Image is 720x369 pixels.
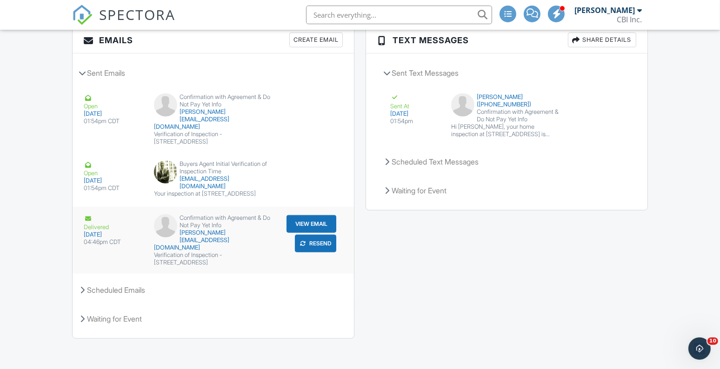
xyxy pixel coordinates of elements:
iframe: Intercom live chat [688,337,711,360]
button: Resend [295,235,336,252]
div: Share Details [568,33,636,47]
div: [PERSON_NAME][EMAIL_ADDRESS][DOMAIN_NAME] [154,229,273,251]
div: Confirmation with Agreement & Do Not Pay Yet Info [154,93,273,108]
div: Confirmation with Agreement & Do Not Pay Yet Info [154,214,273,229]
div: Sent Text Messages [377,60,636,86]
div: CBI Inc. [617,15,642,24]
a: SPECTORA [72,13,175,32]
img: default-user-f0147aede5fd5fa78ca7ade42f37bd4542148d508eef1c3d3ea960f66861d68b.jpg [154,214,177,237]
div: Open [84,160,143,177]
div: Verification of Inspection - [STREET_ADDRESS] [154,131,273,145]
div: Delivered [84,214,143,231]
img: The Best Home Inspection Software - Spectora [72,5,93,25]
div: Confirmation with Agreement & Do Not Pay Yet Info [451,108,562,123]
div: Buyers Agent Initial Verification of Inspection Time [154,160,273,175]
div: 01:54pm [390,118,440,125]
div: [EMAIL_ADDRESS][DOMAIN_NAME] [154,175,273,190]
div: Scheduled Text Messages [377,149,636,174]
input: Search everything... [306,6,492,24]
div: Waiting for Event [377,178,636,203]
div: Hi [PERSON_NAME], your home inspection at [STREET_ADDRESS] is scheduled for [DATE] 11:00 am. I lo... [451,123,562,138]
img: data [154,160,177,184]
div: Scheduled Emails [73,277,354,303]
h3: Emails [73,27,354,53]
span: SPECTORA [99,5,175,24]
div: [PERSON_NAME][EMAIL_ADDRESS][DOMAIN_NAME] [154,108,273,131]
div: [DATE] [84,177,143,184]
div: [DATE] [84,110,143,118]
h3: Text Messages [366,27,647,53]
a: View Email [286,214,337,234]
div: Open [84,93,143,110]
div: Sent At [390,93,440,110]
div: Sent Emails [73,60,354,86]
div: [DATE] [390,110,440,118]
div: 01:54pm CDT [84,118,143,125]
div: Verification of Inspection - [STREET_ADDRESS] [154,251,273,266]
div: Create Email [289,33,343,47]
img: default-user-f0147aede5fd5fa78ca7ade42f37bd4542148d508eef1c3d3ea960f66861d68b.jpg [154,93,177,117]
div: Waiting for Event [73,306,354,331]
span: 10 [707,337,718,345]
img: default-user-f0147aede5fd5fa78ca7ade42f37bd4542148d508eef1c3d3ea960f66861d68b.jpg [451,93,474,117]
div: [PERSON_NAME] ([PHONE_NUMBER]) [451,93,562,108]
div: 04:46pm CDT [84,238,143,246]
div: [PERSON_NAME] [574,6,635,15]
div: Your inspection at [STREET_ADDRESS] [154,190,273,198]
div: 01:54pm CDT [84,184,143,192]
button: View Email [287,215,336,233]
div: [DATE] [84,231,143,238]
